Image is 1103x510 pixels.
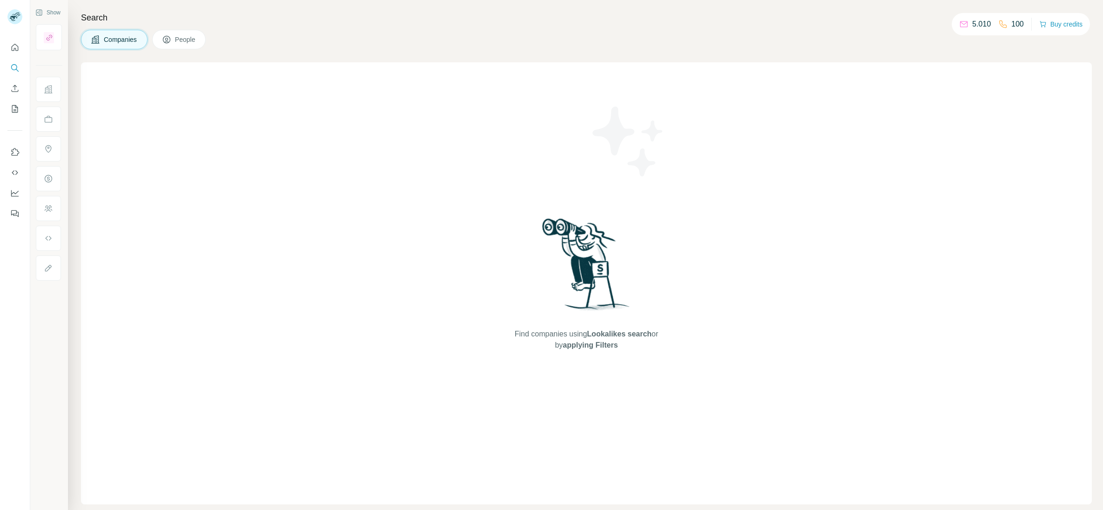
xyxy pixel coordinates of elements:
[1011,19,1024,30] p: 100
[586,100,670,183] img: Surfe Illustration - Stars
[29,6,67,20] button: Show
[538,216,635,320] img: Surfe Illustration - Woman searching with binoculars
[512,329,661,351] span: Find companies using or by
[7,185,22,201] button: Dashboard
[7,205,22,222] button: Feedback
[7,39,22,56] button: Quick start
[175,35,196,44] span: People
[104,35,138,44] span: Companies
[972,19,991,30] p: 5.010
[1039,18,1083,31] button: Buy credits
[563,341,618,349] span: applying Filters
[587,330,652,338] span: Lookalikes search
[7,101,22,117] button: My lists
[7,80,22,97] button: Enrich CSV
[81,11,1092,24] h4: Search
[7,164,22,181] button: Use Surfe API
[7,144,22,161] button: Use Surfe on LinkedIn
[7,60,22,76] button: Search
